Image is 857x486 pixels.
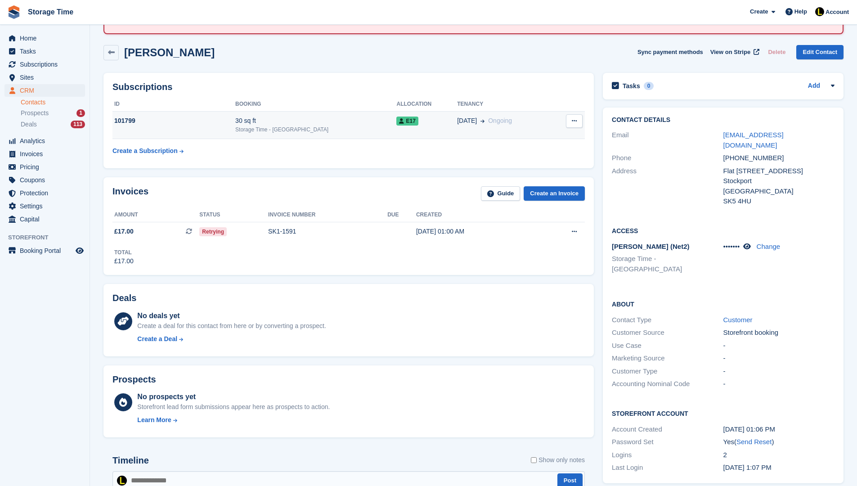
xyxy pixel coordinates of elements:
[531,455,585,465] label: Show only notes
[21,98,85,107] a: Contacts
[4,135,85,147] a: menu
[74,245,85,256] a: Preview store
[112,82,585,92] h2: Subscriptions
[20,244,74,257] span: Booking Portal
[612,366,723,377] div: Customer Type
[723,328,835,338] div: Storefront booking
[637,45,703,60] button: Sync payment methods
[112,455,149,466] h2: Timeline
[764,45,789,60] button: Delete
[20,32,74,45] span: Home
[20,58,74,71] span: Subscriptions
[723,353,835,364] div: -
[124,46,215,58] h2: [PERSON_NAME]
[416,208,538,222] th: Created
[21,120,37,129] span: Deals
[815,7,824,16] img: Laaibah Sarwar
[137,321,326,331] div: Create a deal for this contact from here or by converting a prospect.
[612,328,723,338] div: Customer Source
[20,187,74,199] span: Protection
[612,226,835,235] h2: Access
[112,146,178,156] div: Create a Subscription
[488,117,512,124] span: Ongoing
[612,299,835,308] h2: About
[20,213,74,225] span: Capital
[235,126,396,134] div: Storage Time - [GEOGRAPHIC_DATA]
[396,97,457,112] th: Allocation
[21,108,85,118] a: Prospects 1
[199,208,268,222] th: Status
[524,186,585,201] a: Create an Invoice
[736,438,772,445] a: Send Reset
[4,187,85,199] a: menu
[734,438,774,445] span: ( )
[723,196,835,207] div: SK5 4HU
[137,334,177,344] div: Create a Deal
[396,117,418,126] span: E17
[199,227,227,236] span: Retrying
[808,81,820,91] a: Add
[4,244,85,257] a: menu
[750,7,768,16] span: Create
[531,455,537,465] input: Show only notes
[20,135,74,147] span: Analytics
[268,208,387,222] th: Invoice number
[457,116,477,126] span: [DATE]
[612,254,723,274] li: Storage Time - [GEOGRAPHIC_DATA]
[4,84,85,97] a: menu
[20,45,74,58] span: Tasks
[112,186,148,201] h2: Invoices
[612,463,723,473] div: Last Login
[4,161,85,173] a: menu
[612,166,723,207] div: Address
[117,476,127,486] img: Laaibah Sarwar
[623,82,640,90] h2: Tasks
[723,186,835,197] div: [GEOGRAPHIC_DATA]
[481,186,520,201] a: Guide
[723,366,835,377] div: -
[826,8,849,17] span: Account
[723,316,753,324] a: Customer
[4,213,85,225] a: menu
[4,45,85,58] a: menu
[707,45,761,60] a: View on Stripe
[723,341,835,351] div: -
[612,437,723,447] div: Password Set
[723,243,740,250] span: •••••••
[4,71,85,84] a: menu
[612,409,835,418] h2: Storefront Account
[387,208,416,222] th: Due
[4,174,85,186] a: menu
[7,5,21,19] img: stora-icon-8386f47178a22dfd0bd8f6a31ec36ba5ce8667c1dd55bd0f319d3a0aa187defe.svg
[112,97,235,112] th: ID
[612,117,835,124] h2: Contact Details
[235,97,396,112] th: Booking
[794,7,807,16] span: Help
[20,161,74,173] span: Pricing
[612,353,723,364] div: Marketing Source
[4,148,85,160] a: menu
[71,121,85,128] div: 113
[112,293,136,303] h2: Deals
[20,84,74,97] span: CRM
[114,256,134,266] div: £17.00
[612,341,723,351] div: Use Case
[644,82,654,90] div: 0
[723,424,835,435] div: [DATE] 01:06 PM
[4,58,85,71] a: menu
[137,415,171,425] div: Learn More
[416,227,538,236] div: [DATE] 01:00 AM
[723,463,772,471] time: 2025-08-15 12:07:40 UTC
[112,143,184,159] a: Create a Subscription
[612,315,723,325] div: Contact Type
[137,334,326,344] a: Create a Deal
[723,450,835,460] div: 2
[21,109,49,117] span: Prospects
[20,71,74,84] span: Sites
[796,45,844,60] a: Edit Contact
[723,166,835,176] div: Flat [STREET_ADDRESS]
[8,233,90,242] span: Storefront
[612,153,723,163] div: Phone
[76,109,85,117] div: 1
[268,227,387,236] div: SK1-1591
